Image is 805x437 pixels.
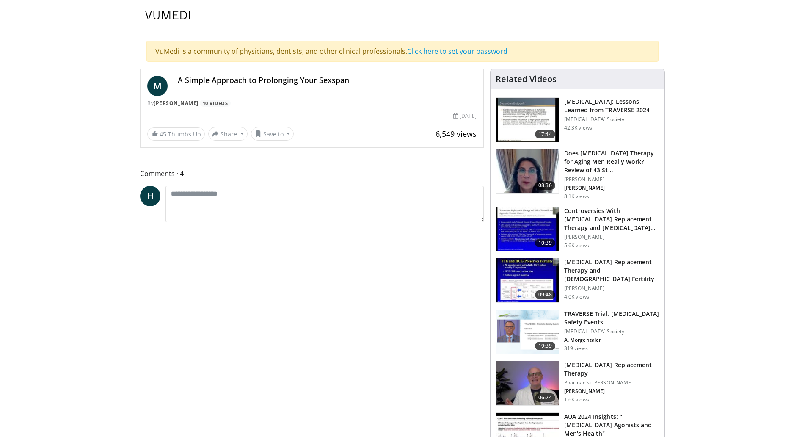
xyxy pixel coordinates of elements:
[496,207,659,252] a: 10:39 Controversies With [MEDICAL_DATA] Replacement Therapy and [MEDICAL_DATA] Can… [PERSON_NAME]...
[564,388,659,395] p: Michael Brown
[154,100,198,107] a: [PERSON_NAME]
[564,361,659,378] h3: [MEDICAL_DATA] Replacement Therapy
[147,100,477,107] div: By
[436,129,477,139] span: 6,549 views
[496,149,559,194] img: 4d4bce34-7cbb-4531-8d0c-5308a71d9d6c.150x105_q85_crop-smart_upscale.jpg
[535,130,555,138] span: 17:44
[564,116,659,123] p: [MEDICAL_DATA] Society
[140,168,484,179] span: Comments 4
[564,124,592,131] p: 42.3K views
[564,242,589,249] p: 5.6K views
[564,176,659,183] p: [PERSON_NAME]
[564,234,659,241] p: [PERSON_NAME]
[200,100,231,107] a: 10 Videos
[496,310,559,354] img: 9812f22f-d817-4923-ae6c-a42f6b8f1c21.png.150x105_q85_crop-smart_upscale.png
[407,47,507,56] a: Click here to set your password
[251,127,294,141] button: Save to
[564,185,659,191] p: Iris Gorfinkel
[564,258,659,283] h3: [MEDICAL_DATA] Replacement Therapy and [DEMOGRAPHIC_DATA] Fertility
[496,310,659,354] a: 19:39 TRAVERSE Trial: [MEDICAL_DATA] Safety Events [MEDICAL_DATA] Society A. Morgentaler 319 views
[160,130,166,138] span: 45
[496,207,559,251] img: 418933e4-fe1c-4c2e-be56-3ce3ec8efa3b.150x105_q85_crop-smart_upscale.jpg
[564,337,659,343] p: Abraham Morgentaler
[564,293,589,300] p: 4.0K views
[564,379,659,386] p: Pharmacist [PERSON_NAME]
[564,285,659,292] p: [PERSON_NAME]
[535,342,555,350] span: 19:39
[496,98,559,142] img: 1317c62a-2f0d-4360-bee0-b1bff80fed3c.150x105_q85_crop-smart_upscale.jpg
[140,186,160,206] a: H
[564,97,659,114] h3: [MEDICAL_DATA]: Lessons Learned from TRAVERSE 2024
[496,258,559,302] img: 58e29ddd-d015-4cd9-bf96-f28e303b730c.150x105_q85_crop-smart_upscale.jpg
[147,127,205,141] a: 45 Thumbs Up
[564,310,659,326] h3: TRAVERSE Trial: [MEDICAL_DATA] Safety Events
[564,345,588,352] p: 319 views
[496,74,557,84] h4: Related Videos
[564,207,659,232] h3: Controversies With Testosterone Replacement Therapy and Prostate Cancer
[535,239,555,247] span: 10:39
[496,258,659,303] a: 09:48 [MEDICAL_DATA] Replacement Therapy and [DEMOGRAPHIC_DATA] Fertility [PERSON_NAME] 4.0K views
[564,193,589,200] p: 8.1K views
[496,97,659,142] a: 17:44 [MEDICAL_DATA]: Lessons Learned from TRAVERSE 2024 [MEDICAL_DATA] Society 42.3K views
[564,149,659,174] h3: Does Testosterone Therapy for Aging Men Really Work? Review of 43 Studies
[535,393,555,402] span: 06:24
[147,76,168,96] a: M
[145,11,190,19] img: VuMedi Logo
[496,149,659,200] a: 08:36 Does [MEDICAL_DATA] Therapy for Aging Men Really Work? Review of 43 St… [PERSON_NAME] [PERS...
[535,181,555,190] span: 08:36
[535,290,555,299] span: 09:48
[564,328,659,335] p: [MEDICAL_DATA] Society
[146,41,659,62] div: VuMedi is a community of physicians, dentists, and other clinical professionals.
[496,361,559,405] img: e23de6d5-b3cf-4de1-8780-c4eec047bbc0.150x105_q85_crop-smart_upscale.jpg
[496,361,659,406] a: 06:24 [MEDICAL_DATA] Replacement Therapy Pharmacist [PERSON_NAME] [PERSON_NAME] 1.6K views
[564,396,589,403] p: 1.6K views
[178,76,477,85] h4: A Simple Approach to Prolonging Your Sexspan
[453,112,476,120] div: [DATE]
[208,127,248,141] button: Share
